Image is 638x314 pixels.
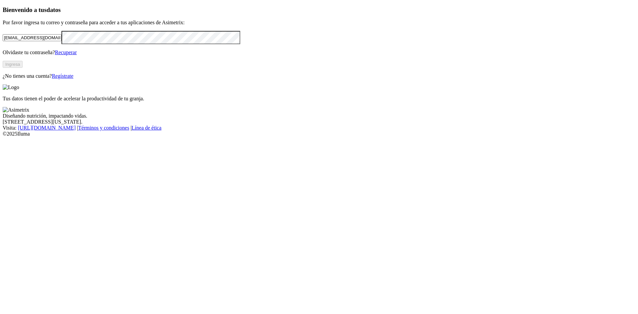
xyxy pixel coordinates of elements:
[47,6,61,13] span: datos
[3,131,635,137] div: © 2025 Iluma
[3,125,635,131] div: Visita : | |
[3,20,635,26] p: Por favor ingresa tu correo y contraseña para acceder a tus aplicaciones de Asimetrix:
[3,73,635,79] p: ¿No tienes una cuenta?
[3,96,635,102] p: Tus datos tienen el poder de acelerar la productividad de tu granja.
[3,113,635,119] div: Diseñando nutrición, impactando vidas.
[55,50,77,55] a: Recuperar
[52,73,73,79] a: Regístrate
[132,125,161,131] a: Línea de ética
[3,50,635,55] p: Olvidaste tu contraseña?
[18,125,76,131] a: [URL][DOMAIN_NAME]
[3,34,61,41] input: Tu correo
[3,61,23,68] button: Ingresa
[3,6,635,14] h3: Bienvenido a tus
[78,125,129,131] a: Términos y condiciones
[3,84,19,90] img: Logo
[3,107,29,113] img: Asimetrix
[3,119,635,125] div: [STREET_ADDRESS][US_STATE].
